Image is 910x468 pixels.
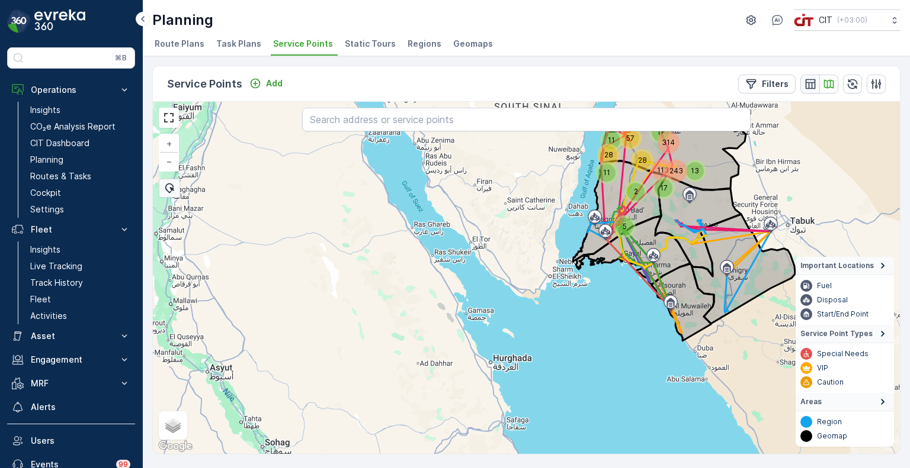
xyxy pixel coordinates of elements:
[627,183,645,201] div: 2
[156,438,195,454] img: Google
[800,329,873,338] span: Service Point Types
[216,38,261,50] span: Task Plans
[25,185,135,201] a: Cockpit
[655,179,662,186] div: 17
[600,146,607,153] div: 28
[796,325,894,343] summary: Service Point Types
[345,38,396,50] span: Static Tours
[30,187,61,199] p: Cockpit
[686,162,693,169] div: 13
[30,121,116,133] p: CO₂e Analysis Report
[408,38,441,50] span: Regions
[603,131,610,138] div: 11
[30,170,91,182] p: Routes & Tasks
[762,78,789,90] p: Filters
[633,151,651,169] div: 28
[817,363,828,373] p: VIP
[166,156,172,166] span: −
[616,218,633,235] div: 5
[25,258,135,275] a: Live Tracking
[654,162,672,179] div: 113
[302,108,751,131] input: Search address or service points
[152,11,213,30] p: Planning
[160,135,178,153] a: Zoom In
[7,348,135,372] button: Engagement
[25,102,135,118] a: Insights
[160,412,186,438] a: Layers
[819,14,832,26] p: CIT
[794,14,814,27] img: cit-logo_pOk6rL0.png
[25,168,135,185] a: Routes & Tasks
[25,241,135,258] a: Insights
[25,201,135,218] a: Settings
[7,9,31,33] img: logo
[837,15,867,25] p: ( +03:00 )
[30,260,82,272] p: Live Tracking
[796,257,894,275] summary: Important Locations
[31,330,111,342] p: Asset
[159,179,180,198] div: Bulk Select
[621,130,629,137] div: 57
[30,104,60,116] p: Insights
[31,435,130,447] p: Users
[654,162,661,169] div: 113
[7,429,135,453] a: Users
[7,324,135,348] button: Asset
[616,218,623,225] div: 5
[30,204,64,215] p: Settings
[25,275,135,291] a: Track History
[659,134,677,151] div: 314
[7,372,135,395] button: MRF
[160,109,178,127] a: View Fullscreen
[659,134,667,141] div: 314
[817,281,832,291] p: Fuel
[31,401,130,413] p: Alerts
[31,377,111,389] p: MRF
[817,417,842,427] p: Region
[598,164,605,171] div: 11
[25,308,135,324] a: Activities
[7,218,135,241] button: Fleet
[603,131,620,149] div: 11
[817,377,844,387] p: Caution
[30,154,63,166] p: Planning
[817,431,847,441] p: Geomap
[655,179,672,197] div: 17
[25,135,135,151] a: CIT Dashboard
[25,151,135,168] a: Planning
[817,309,869,319] p: Start/End Point
[30,310,67,322] p: Activities
[25,291,135,308] a: Fleet
[155,38,204,50] span: Route Plans
[30,293,51,305] p: Fleet
[453,38,493,50] span: Geomaps
[817,349,869,359] p: Special Needs
[738,75,796,93] button: Filters
[167,76,242,92] p: Service Points
[600,146,617,164] div: 28
[800,397,822,406] span: Areas
[30,137,89,149] p: CIT Dashboard
[667,162,685,180] div: 243
[31,84,111,96] p: Operations
[166,138,172,149] span: +
[160,153,178,170] a: Zoom Out
[245,76,287,91] button: Add
[7,395,135,419] a: Alerts
[34,9,85,33] img: logo_dark-DEwI_e13.png
[31,224,111,235] p: Fleet
[796,393,894,411] summary: Areas
[30,277,83,289] p: Track History
[800,261,874,270] span: Important Locations
[156,438,195,454] a: Open this area in Google Maps (opens a new window)
[273,38,333,50] span: Service Points
[621,130,639,147] div: 57
[627,183,634,190] div: 2
[30,244,60,256] p: Insights
[115,53,127,63] p: ⌘B
[31,354,111,366] p: Engagement
[598,164,616,182] div: 11
[633,151,640,159] div: 28
[266,78,283,89] p: Add
[686,162,704,180] div: 13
